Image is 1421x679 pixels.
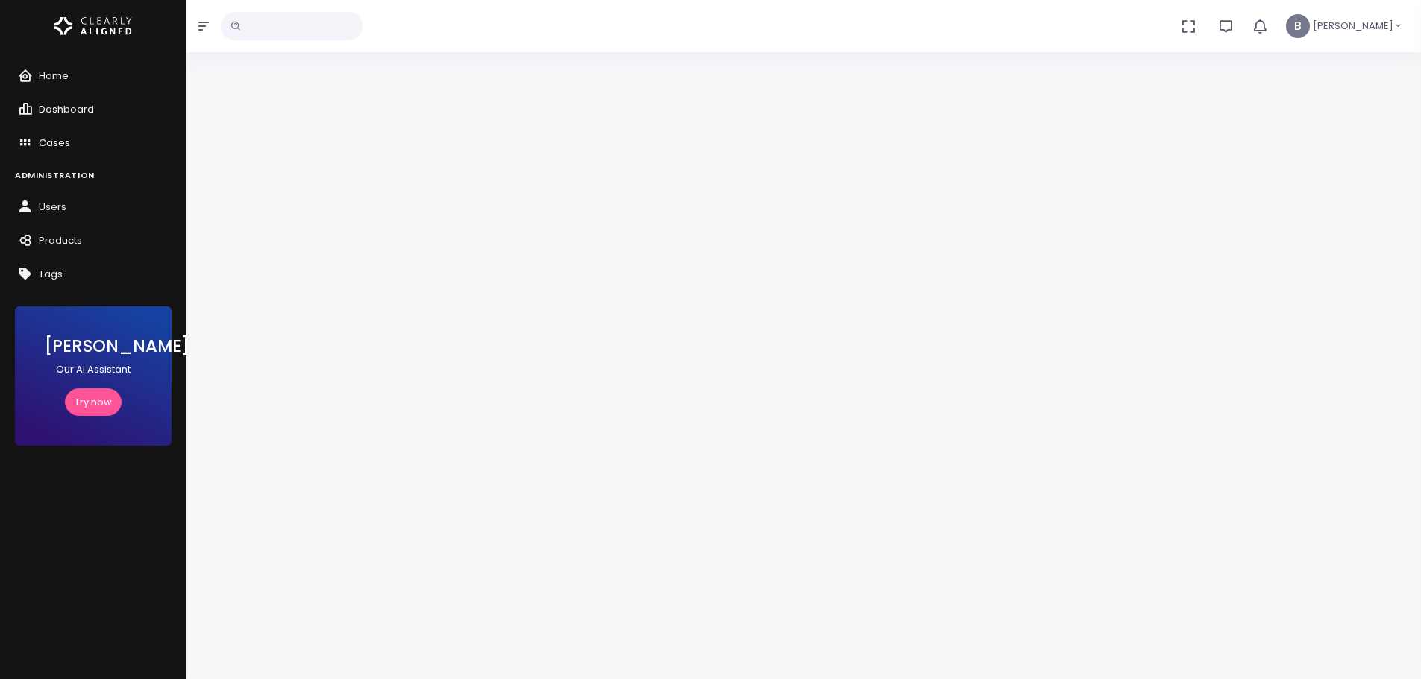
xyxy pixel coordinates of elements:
span: B [1286,14,1310,38]
span: Tags [39,267,63,281]
img: Logo Horizontal [54,10,132,42]
span: Cases [39,136,70,150]
h3: [PERSON_NAME] [45,336,142,356]
a: Try now [65,388,122,416]
span: Users [39,200,66,214]
span: Home [39,69,69,83]
span: Products [39,233,82,247]
p: Our AI Assistant [45,362,142,377]
span: Dashboard [39,102,94,116]
span: [PERSON_NAME] [1313,19,1393,34]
